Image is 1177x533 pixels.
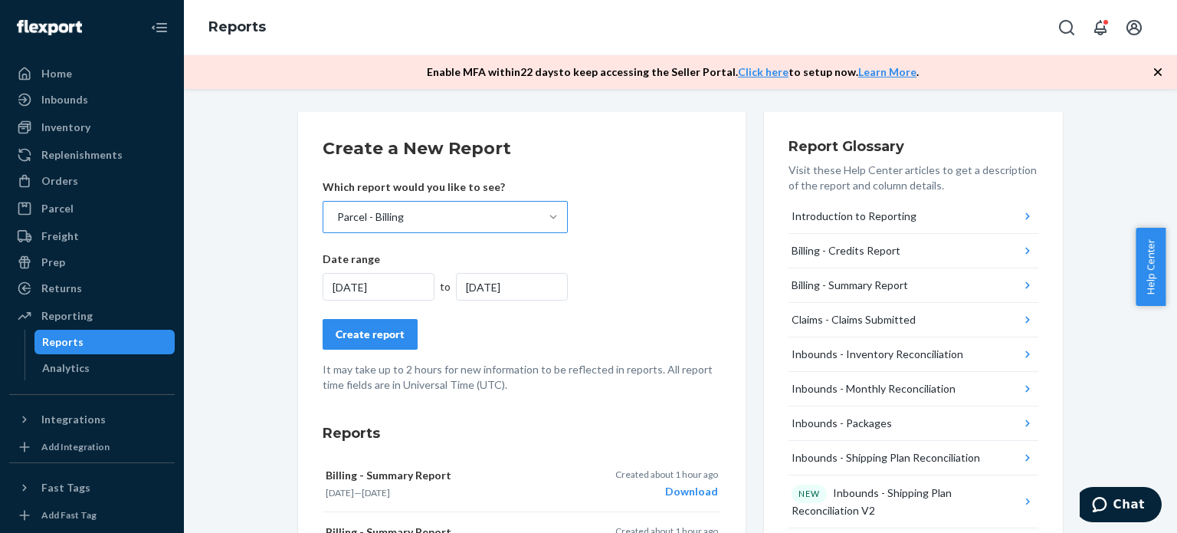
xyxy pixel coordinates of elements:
[323,179,568,195] p: Which report would you like to see?
[323,456,721,512] button: Billing - Summary Report[DATE]—[DATE]Created about 1 hour agoDownload
[9,438,175,456] a: Add Integration
[858,65,916,78] a: Learn More
[792,278,908,293] div: Billing - Summary Report
[427,64,919,80] p: Enable MFA within 22 days to keep accessing the Seller Portal. to setup now. .
[788,441,1038,475] button: Inbounds - Shipping Plan Reconciliation
[788,475,1038,528] button: NEWInbounds - Shipping Plan Reconciliation V2
[323,252,568,267] p: Date range
[788,137,1038,156] h3: Report Glossary
[323,319,418,350] button: Create report
[792,450,980,466] div: Inbounds - Shipping Plan Reconciliation
[792,312,916,327] div: Claims - Claims Submitted
[1136,228,1166,306] button: Help Center
[41,440,110,453] div: Add Integration
[792,485,1021,518] div: Inbounds - Shipping Plan Reconciliation V2
[788,268,1038,303] button: Billing - Summary Report
[337,209,404,225] div: Parcel - Billing
[323,273,434,301] div: [DATE]
[9,115,175,140] a: Inventory
[788,163,1038,193] p: Visit these Help Center articles to get a description of the report and column details.
[9,169,175,193] a: Orders
[788,406,1038,441] button: Inbounds - Packages
[17,20,82,35] img: Flexport logo
[792,243,900,258] div: Billing - Credits Report
[615,484,718,499] div: Download
[615,468,718,481] p: Created about 1 hour ago
[41,120,90,135] div: Inventory
[9,304,175,328] a: Reporting
[9,143,175,167] a: Replenishments
[41,412,106,427] div: Integrations
[798,488,820,500] p: NEW
[788,234,1038,268] button: Billing - Credits Report
[9,87,175,112] a: Inbounds
[41,281,82,296] div: Returns
[41,201,74,216] div: Parcel
[788,303,1038,337] button: Claims - Claims Submitted
[1051,12,1082,43] button: Open Search Box
[456,273,568,301] div: [DATE]
[41,173,78,189] div: Orders
[196,5,278,50] ol: breadcrumbs
[326,486,585,499] p: —
[323,137,721,161] h2: Create a New Report
[42,334,84,350] div: Reports
[323,362,721,393] p: It may take up to 2 hours for new information to be reflected in reports. All report time fields ...
[208,18,266,35] a: Reports
[42,360,90,376] div: Analytics
[788,372,1038,406] button: Inbounds - Monthly Reconciliation
[792,209,916,224] div: Introduction to Reporting
[9,475,175,500] button: Fast Tags
[41,147,123,163] div: Replenishments
[9,224,175,248] a: Freight
[1085,12,1116,43] button: Open notifications
[9,407,175,432] button: Integrations
[144,12,175,43] button: Close Navigation
[323,423,721,443] h3: Reports
[1080,487,1162,525] iframe: Opens a widget where you can chat to one of our agents
[9,276,175,301] a: Returns
[34,356,175,380] a: Analytics
[41,66,72,81] div: Home
[792,381,956,396] div: Inbounds - Monthly Reconciliation
[792,347,963,362] div: Inbounds - Inventory Reconciliation
[792,416,892,431] div: Inbounds - Packages
[41,508,97,521] div: Add Fast Tag
[9,196,175,221] a: Parcel
[9,250,175,275] a: Prep
[41,229,79,244] div: Freight
[9,61,175,86] a: Home
[41,92,88,107] div: Inbounds
[788,199,1038,234] button: Introduction to Reporting
[434,279,457,294] div: to
[41,255,65,270] div: Prep
[41,308,93,324] div: Reporting
[326,468,585,483] p: Billing - Summary Report
[362,487,390,498] time: [DATE]
[336,327,405,342] div: Create report
[326,487,354,498] time: [DATE]
[1119,12,1149,43] button: Open account menu
[788,337,1038,372] button: Inbounds - Inventory Reconciliation
[738,65,788,78] a: Click here
[34,330,175,354] a: Reports
[9,506,175,525] a: Add Fast Tag
[41,480,90,495] div: Fast Tags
